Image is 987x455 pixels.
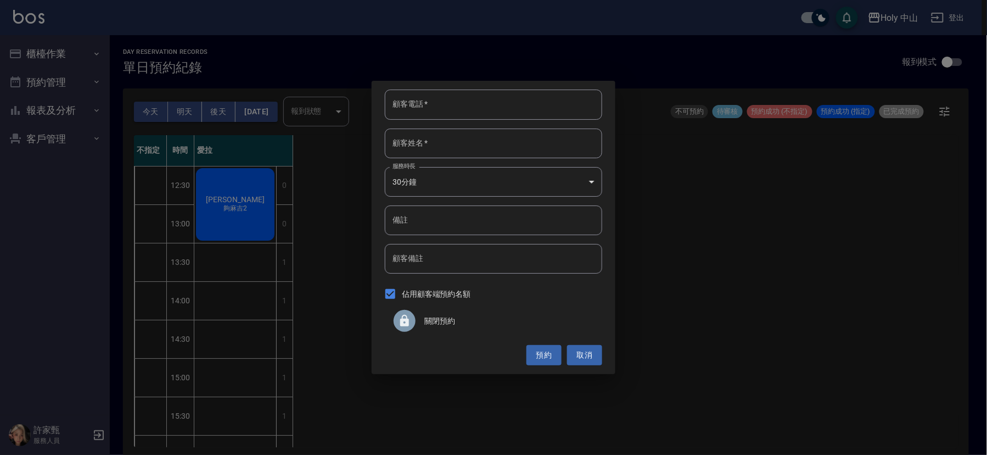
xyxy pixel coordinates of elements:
label: 服務時長 [392,162,416,170]
button: 取消 [567,345,602,365]
span: 佔用顧客端預約名額 [402,288,471,300]
button: 預約 [526,345,562,365]
div: 30分鐘 [385,167,602,197]
span: 關閉預約 [424,315,593,327]
div: 關閉預約 [385,306,602,336]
